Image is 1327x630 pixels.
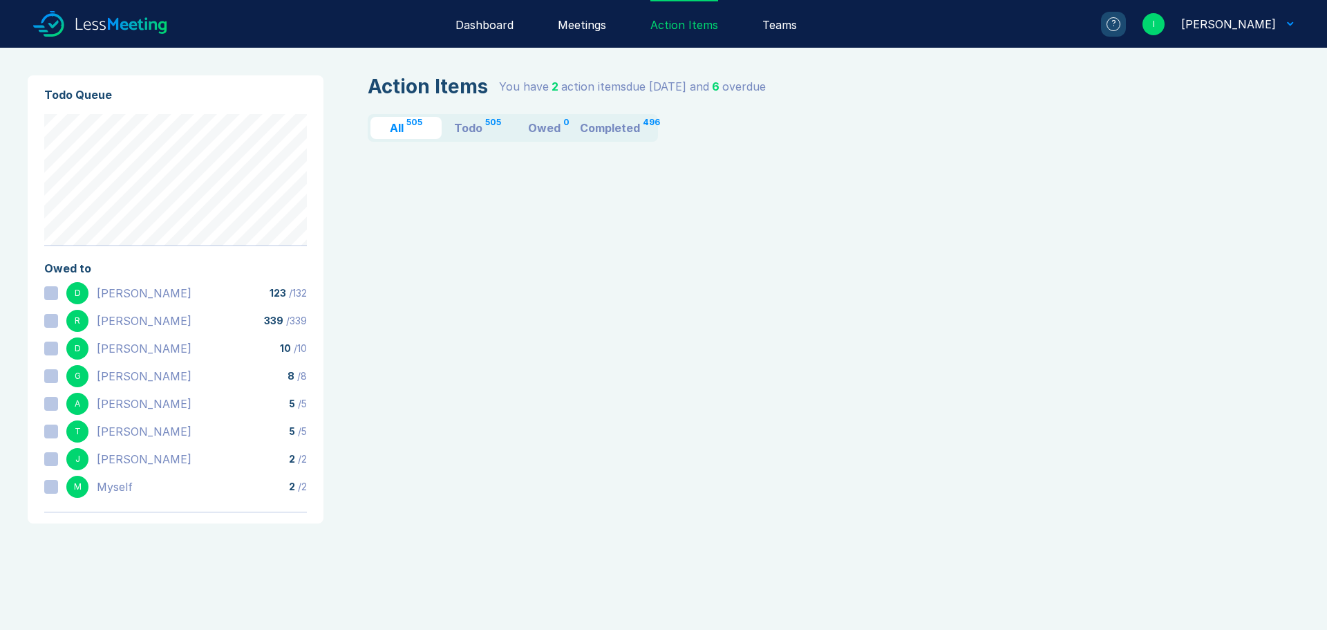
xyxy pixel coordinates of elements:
div: G [66,365,88,387]
div: 496 [643,117,660,133]
div: Owed [528,122,561,133]
div: T [66,420,88,443]
div: 505 [485,117,501,133]
div: / 5 [289,398,307,409]
div: Todo Queue [44,86,307,103]
div: Iain Parnell [1181,16,1276,33]
a: ? [1084,12,1126,37]
div: Action Items [368,75,488,98]
span: 2 [289,453,295,465]
div: Jim Cox [97,451,191,467]
div: ? [1107,17,1120,31]
span: 5 [289,425,295,437]
span: 6 [712,80,719,93]
div: J [66,448,88,470]
div: Anna Sibthorp [97,396,191,412]
div: R [66,310,88,332]
div: Trevor White [97,423,191,440]
div: / 132 [270,288,307,299]
div: Todo [454,122,482,133]
span: 2 [289,481,295,492]
div: / 5 [289,426,307,437]
div: Completed [580,122,640,133]
div: Danny Sisson [97,285,191,302]
div: / 2 [289,481,307,492]
div: M [66,476,88,498]
div: D [66,282,88,304]
div: 0 [563,117,570,133]
div: David Hayter [97,340,191,357]
div: Gemma White [97,368,191,385]
span: 2 [552,80,558,93]
div: Myself [97,479,133,495]
div: 505 [406,117,422,133]
div: I [1142,13,1165,35]
div: / 8 [288,371,307,382]
div: You have action item s due [DATE] and overdue [499,78,766,95]
span: 5 [289,398,295,409]
div: D [66,337,88,360]
div: Owed to [44,260,307,277]
div: All [390,122,404,133]
span: 339 [264,315,283,326]
span: 10 [280,342,291,354]
div: / 10 [280,343,307,354]
span: 8 [288,370,294,382]
div: Richard Rust [97,313,191,329]
div: / 2 [289,454,307,465]
div: A [66,393,88,415]
div: / 339 [264,315,307,326]
span: 123 [270,287,286,299]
